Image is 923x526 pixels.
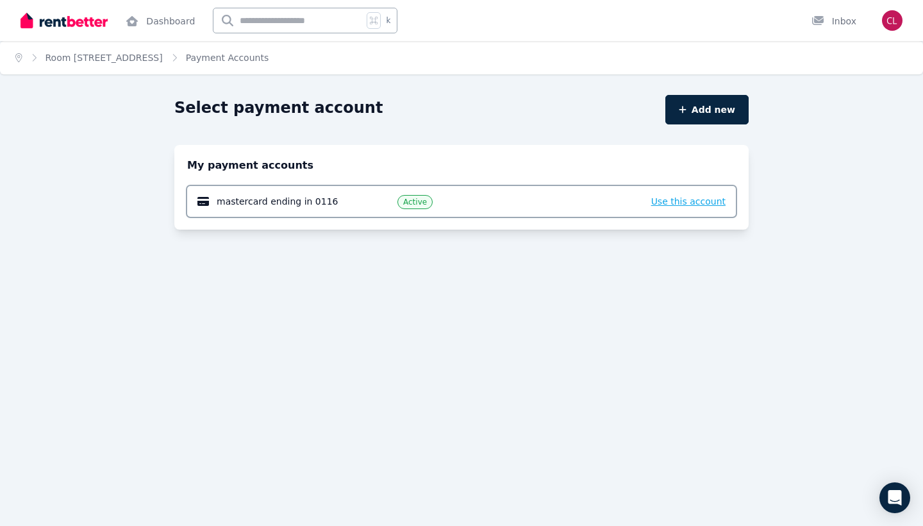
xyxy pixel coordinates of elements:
[651,196,726,207] span: Use this account
[46,53,163,63] a: Room [STREET_ADDRESS]
[811,15,856,28] div: Inbox
[386,15,390,26] span: k
[186,51,269,64] span: Payment Accounts
[879,482,910,513] div: Open Intercom Messenger
[21,11,108,30] img: RentBetter
[665,95,749,124] button: Add new
[174,98,383,118] h1: Select payment account
[187,158,736,173] h2: My payment accounts
[403,197,427,207] span: Active
[217,195,338,208] span: mastercard ending in 0116
[882,10,902,31] img: Clémence Lacour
